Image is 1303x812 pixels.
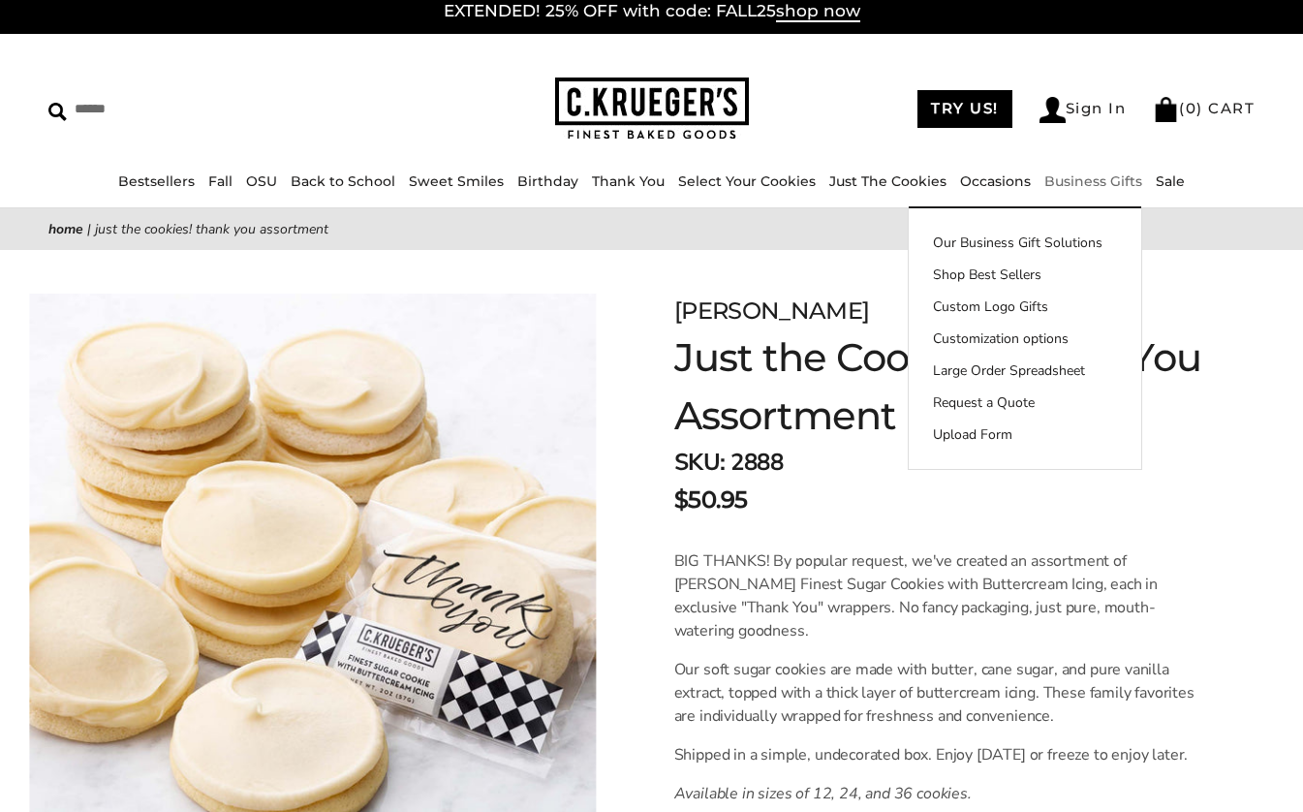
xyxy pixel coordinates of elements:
a: Sweet Smiles [409,172,504,190]
strong: SKU: [674,447,726,478]
a: Upload Form [909,424,1141,445]
a: (0) CART [1153,99,1255,117]
a: Home [48,220,83,238]
a: Shop Best Sellers [909,265,1141,285]
div: [PERSON_NAME] [674,294,1206,328]
a: Sale [1156,172,1185,190]
span: | [87,220,91,238]
a: EXTENDED! 25% OFF with code: FALL25shop now [444,1,860,22]
h1: Just the Cookies! Thank You Assortment [674,328,1206,445]
img: Account [1039,97,1066,123]
a: Back to School [291,172,395,190]
a: Large Order Spreadsheet [909,360,1141,381]
nav: breadcrumbs [48,218,1255,240]
a: Request a Quote [909,392,1141,413]
a: Fall [208,172,233,190]
span: shop now [776,1,860,22]
a: Birthday [517,172,578,190]
a: OSU [246,172,277,190]
span: Just the Cookies! Thank You Assortment [95,220,328,238]
p: Our soft sugar cookies are made with butter, cane sugar, and pure vanilla extract, topped with a ... [674,658,1204,728]
span: 2888 [730,447,783,478]
a: Sign In [1039,97,1127,123]
a: Custom Logo Gifts [909,297,1141,317]
a: Just The Cookies [829,172,946,190]
a: Thank You [592,172,665,190]
p: Shipped in a simple, undecorated box. Enjoy [DATE] or freeze to enjoy later. [674,743,1204,766]
a: Business Gifts [1044,172,1142,190]
a: Select Your Cookies [678,172,816,190]
a: Our Business Gift Solutions [909,233,1141,253]
span: $50.95 [674,483,748,517]
a: Customization options [909,328,1141,349]
input: Search [48,94,328,124]
em: Available in sizes of 12, 24, and 36 cookies. [674,783,972,804]
a: TRY US! [917,90,1012,128]
img: C.KRUEGER'S [555,78,749,141]
a: Bestsellers [118,172,195,190]
img: Search [48,103,67,121]
span: 0 [1186,99,1197,117]
a: Occasions [960,172,1031,190]
p: BIG THANKS! By popular request, we've created an assortment of [PERSON_NAME] Finest Sugar Cookies... [674,549,1204,642]
img: Bag [1153,97,1179,122]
